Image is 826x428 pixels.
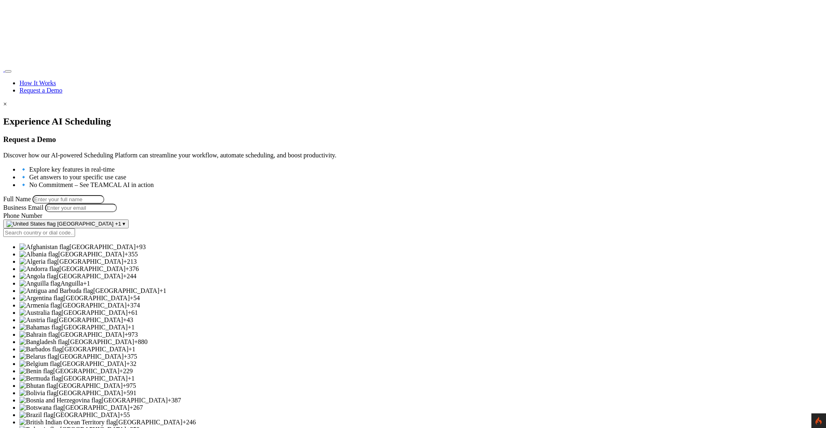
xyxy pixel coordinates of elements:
[101,397,168,404] span: [GEOGRAPHIC_DATA]
[62,346,128,353] span: [GEOGRAPHIC_DATA]
[123,221,125,227] span: ▾
[60,280,83,287] span: Anguilla
[19,280,60,287] img: Anguilla flag
[126,360,136,367] span: +32
[56,382,123,389] span: [GEOGRAPHIC_DATA]
[19,411,54,419] img: Brazil flag
[19,166,823,173] li: 🔹 Explore key features in real-time
[19,295,64,302] img: Argentina flag
[64,295,130,301] span: [GEOGRAPHIC_DATA]
[63,404,129,411] span: [GEOGRAPHIC_DATA]
[128,375,135,382] span: +1
[62,375,128,382] span: [GEOGRAPHIC_DATA]
[19,419,116,426] img: British Indian Ocean Territory flag
[19,346,62,353] img: Barbados flag
[57,273,123,280] span: [GEOGRAPHIC_DATA]
[19,368,53,375] img: Benin flag
[183,419,196,426] span: +246
[58,353,124,360] span: [GEOGRAPHIC_DATA]
[45,204,117,212] input: Enter your email
[54,411,120,418] span: [GEOGRAPHIC_DATA]
[19,353,58,360] img: Belarus flag
[83,280,90,287] span: +1
[19,309,62,316] img: Australia flag
[62,324,128,331] span: [GEOGRAPHIC_DATA]
[3,152,823,159] p: Discover how our AI-powered Scheduling Platform can streamline your workflow, automate scheduling...
[19,360,60,368] img: Belgium flag
[168,397,181,404] span: +387
[3,196,31,202] label: Full Name
[57,258,123,265] span: [GEOGRAPHIC_DATA]
[120,411,130,418] span: +55
[136,243,146,250] span: +93
[19,181,823,189] li: 🔹 No Commitment – See TEAMCAL AI in action
[130,295,140,301] span: +54
[123,389,136,396] span: +591
[115,221,121,227] span: +1
[57,316,123,323] span: [GEOGRAPHIC_DATA]
[57,221,114,227] span: [GEOGRAPHIC_DATA]
[59,265,125,272] span: [GEOGRAPHIC_DATA]
[19,338,68,346] img: Bangladesh flag
[69,243,136,250] span: [GEOGRAPHIC_DATA]
[58,251,125,258] span: [GEOGRAPHIC_DATA]
[123,273,136,280] span: +244
[19,87,62,94] a: Request a Demo
[3,116,823,127] h1: Experience AI Scheduling
[19,324,62,331] img: Bahamas flag
[123,258,137,265] span: +213
[60,360,126,367] span: [GEOGRAPHIC_DATA]
[53,368,119,374] span: [GEOGRAPHIC_DATA]
[3,219,129,228] button: [GEOGRAPHIC_DATA] +1 ▾
[19,302,60,309] img: Armenia flag
[3,228,75,237] input: Search country or dial code…
[19,80,56,86] a: How It Works
[3,135,823,144] h3: Request a Demo
[68,338,134,345] span: [GEOGRAPHIC_DATA]
[19,251,58,258] img: Albania flag
[57,389,123,396] span: [GEOGRAPHIC_DATA]
[128,309,138,316] span: +61
[3,101,823,108] div: ×
[3,204,43,211] label: Business Email
[19,382,56,389] img: Bhutan flag
[127,302,140,309] span: +374
[58,331,125,338] span: [GEOGRAPHIC_DATA]
[60,302,127,309] span: [GEOGRAPHIC_DATA]
[19,173,823,181] li: 🔹 Get answers to your specific use case
[19,404,63,411] img: Botswana flag
[3,212,42,219] label: Phone Number
[129,404,143,411] span: +267
[125,251,138,258] span: +355
[19,331,58,338] img: Bahrain flag
[134,338,148,345] span: +880
[116,419,183,426] span: [GEOGRAPHIC_DATA]
[19,389,57,397] img: Bolivia flag
[19,375,62,382] img: Bermuda flag
[128,346,135,353] span: +1
[19,265,59,273] img: Andorra flag
[19,316,57,324] img: Austria flag
[62,309,128,316] span: [GEOGRAPHIC_DATA]
[19,258,57,265] img: Algeria flag
[159,287,166,294] span: +1
[124,353,137,360] span: +375
[123,316,133,323] span: +43
[19,273,57,280] img: Angola flag
[93,287,159,294] span: [GEOGRAPHIC_DATA]
[19,243,69,251] img: Afghanistan flag
[5,70,11,73] button: Toggle navigation
[19,397,101,404] img: Bosnia and Herzegovina flag
[6,221,56,227] img: United States flag
[125,265,139,272] span: +376
[128,324,135,331] span: +1
[125,331,138,338] span: +973
[32,195,104,204] input: Name must only contain letters and spaces
[123,382,136,389] span: +975
[19,287,93,295] img: Antigua and Barbuda flag
[119,368,133,374] span: +229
